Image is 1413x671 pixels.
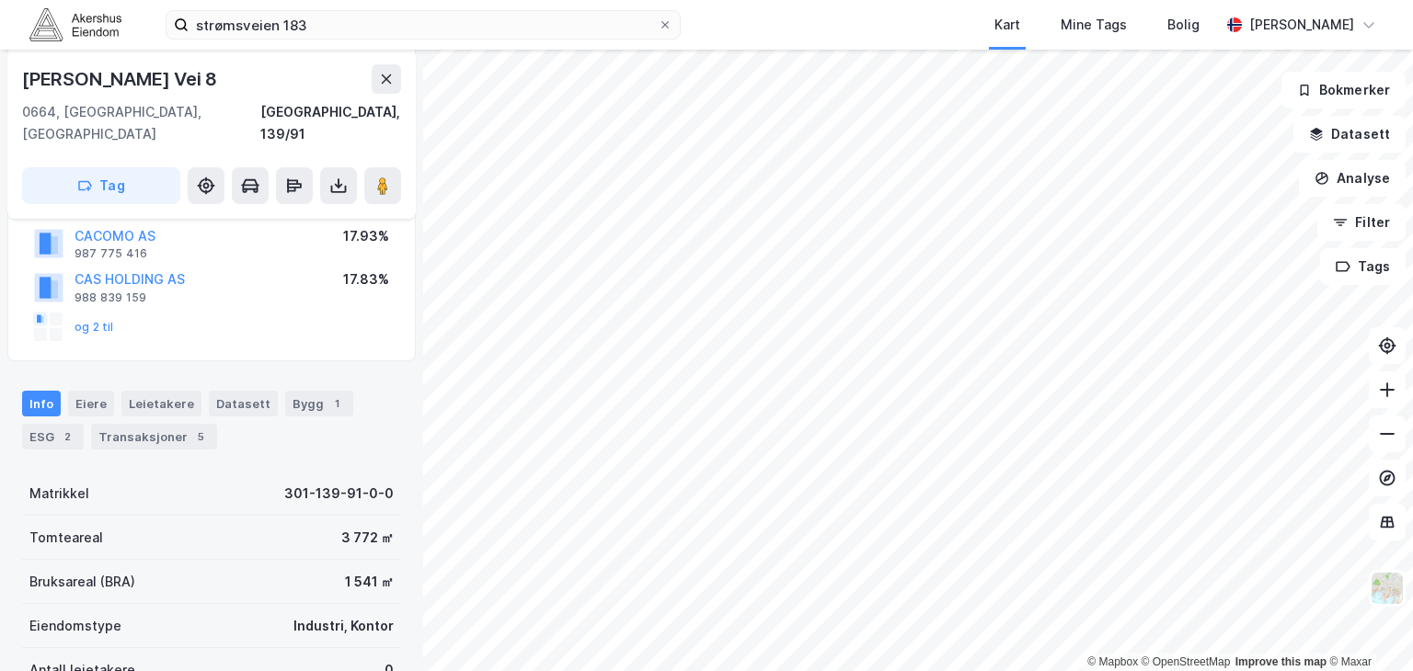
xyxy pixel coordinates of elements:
div: 988 839 159 [75,290,146,305]
div: 3 772 ㎡ [341,527,394,549]
div: 0664, [GEOGRAPHIC_DATA], [GEOGRAPHIC_DATA] [22,101,260,145]
div: 5 [191,427,210,446]
button: Datasett [1293,116,1406,153]
a: Mapbox [1087,655,1138,668]
img: akershus-eiendom-logo.9091f326c980b4bce74ccdd9f866810c.svg [29,8,121,40]
button: Bokmerker [1281,72,1406,108]
div: ESG [22,424,84,449]
div: Bolig [1167,14,1200,36]
iframe: Chat Widget [1321,583,1413,671]
div: Eiere [68,391,114,416]
div: Leietakere [121,391,201,416]
div: [PERSON_NAME] [1249,14,1354,36]
img: Z [1370,571,1405,606]
div: Bruksareal (BRA) [29,571,135,593]
div: 17.83% [343,268,389,290]
div: Datasett [209,391,278,416]
input: Søk på adresse, matrikkel, gårdeiere, leietakere eller personer [189,11,658,39]
div: Mine Tags [1061,14,1127,36]
div: 17.93% [343,225,389,247]
div: Kart [994,14,1020,36]
div: 301-139-91-0-0 [284,483,394,505]
div: Matrikkel [29,483,89,505]
div: Tomteareal [29,527,103,549]
div: 987 775 416 [75,246,147,261]
a: OpenStreetMap [1142,655,1231,668]
button: Tags [1320,248,1406,285]
button: Filter [1317,204,1406,241]
button: Tag [22,167,180,204]
div: 2 [58,427,76,446]
div: [PERSON_NAME] Vei 8 [22,64,221,94]
div: 1 [327,394,346,413]
div: Kontrollprogram for chat [1321,583,1413,671]
div: Eiendomstype [29,615,121,637]
div: [GEOGRAPHIC_DATA], 139/91 [260,101,401,145]
div: Industri, Kontor [293,615,394,637]
div: Bygg [285,391,353,416]
div: 1 541 ㎡ [345,571,394,593]
button: Analyse [1299,160,1406,197]
a: Improve this map [1235,655,1327,668]
div: Transaksjoner [91,424,217,449]
div: Info [22,391,61,416]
